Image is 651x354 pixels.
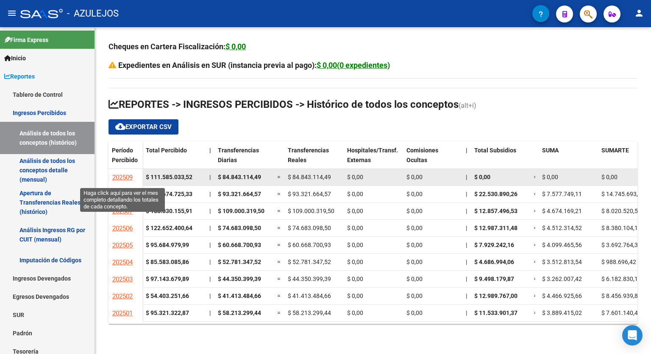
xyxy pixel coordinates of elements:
span: 202501 [112,309,133,317]
span: $ 0,00 [347,208,363,214]
span: | [209,225,211,231]
span: $ 0,00 [347,191,363,197]
span: = [534,225,537,231]
span: $ 0,00 [347,309,363,316]
span: $ 3.262.007,42 [542,275,582,282]
span: Exportar CSV [115,123,172,131]
strong: Cheques en Cartera Fiscalización: [108,42,246,51]
span: $ 3.692.764,32 [601,242,641,248]
span: $ 0,00 [347,258,363,265]
span: $ 6.182.830,16 [601,275,641,282]
span: Comisiones Ocultas [406,147,438,163]
strong: $ 54.403.251,66 [146,292,189,299]
div: Open Intercom Messenger [622,325,643,346]
span: $ 3.512.813,54 [542,258,582,265]
strong: $ 111.585.033,52 [146,174,192,180]
strong: $ 95.684.979,99 [146,242,189,248]
span: | [466,191,467,197]
span: = [277,174,281,180]
span: Firma Express [4,35,48,45]
span: $ 41.413.484,66 [288,292,331,299]
span: $ 8.380.104,15 [601,225,641,231]
span: | [209,191,211,197]
span: $ 52.781.347,52 [218,258,261,265]
mat-icon: menu [7,8,17,18]
span: = [277,309,281,316]
span: Hospitales/Transf. Externas [347,147,398,163]
span: $ 109.000.319,50 [288,208,334,214]
datatable-header-cell: | [206,141,214,177]
mat-icon: person [634,8,644,18]
button: Exportar CSV [108,119,178,135]
datatable-header-cell: SUMA [539,141,598,177]
span: Inicio [4,53,26,63]
strong: $ 143.674.725,33 [146,191,192,197]
span: $ 52.781.347,52 [288,258,331,265]
span: $ 41.413.484,66 [218,292,261,299]
span: $ 4.512.314,52 [542,225,582,231]
span: 202502 [112,292,133,300]
span: 202509 [112,174,133,181]
span: = [277,208,281,214]
span: Transferencias Diarias [218,147,259,163]
span: | [466,225,467,231]
span: $ 4.466.925,66 [542,292,582,299]
datatable-header-cell: Transferencias Reales [284,141,344,177]
span: = [534,208,537,214]
strong: $ 85.583.085,86 [146,258,189,265]
span: $ 11.533.901,37 [474,309,517,316]
datatable-header-cell: | [462,141,471,177]
span: $ 58.213.299,44 [218,309,261,316]
span: $ 60.668.700,93 [288,242,331,248]
span: | [209,292,211,299]
span: $ 12.857.496,53 [474,208,517,214]
span: $ 4.099.465,56 [542,242,582,248]
span: Transferencias Reales [288,147,329,163]
strong: Expedientes en Análisis en SUR (instancia previa al pago): [118,61,390,70]
span: $ 0,00 [406,242,423,248]
span: 202507 [112,208,133,215]
span: $ 0,00 [542,174,558,180]
strong: $ 122.652.400,64 [146,225,192,231]
span: $ 4.674.169,21 [542,208,582,214]
span: SUMARTE [601,147,629,154]
span: = [277,225,281,231]
span: $ 84.843.114,49 [288,174,331,180]
span: $ 74.683.098,50 [218,225,261,231]
span: | [209,242,211,248]
span: Período Percibido [112,147,138,163]
span: $ 0,00 [406,225,423,231]
span: = [534,258,537,265]
span: 202508 [112,191,133,198]
span: $ 0,00 [601,174,618,180]
strong: $ 97.143.679,89 [146,275,189,282]
span: 202504 [112,258,133,266]
datatable-header-cell: Transferencias Diarias [214,141,274,177]
span: $ 0,00 [406,191,423,197]
span: 202506 [112,225,133,232]
datatable-header-cell: Total Percibido [142,141,206,177]
span: = [534,275,537,282]
span: | [209,309,211,316]
span: | [466,208,467,214]
span: | [466,292,467,299]
span: $ 84.843.114,49 [218,174,261,180]
span: $ 0,00 [406,292,423,299]
span: $ 7.577.749,11 [542,191,582,197]
span: $ 44.350.399,39 [288,275,331,282]
span: $ 7.929.242,16 [474,242,514,248]
span: $ 12.989.767,00 [474,292,517,299]
span: $ 0,00 [347,242,363,248]
span: $ 0,00 [406,174,423,180]
span: $ 0,00 [347,174,363,180]
span: | [466,147,467,154]
span: SUMA [542,147,559,154]
span: $ 0,00 [347,292,363,299]
span: = [277,242,281,248]
span: REPORTES -> INGRESOS PERCIBIDOS -> Histórico de todos los conceptos [108,98,459,110]
datatable-header-cell: Comisiones Ocultas [403,141,462,177]
div: $ 0,00(0 expedientes) [317,59,390,71]
strong: $ 153.030.155,91 [146,208,192,214]
span: $ 93.321.664,57 [218,191,261,197]
datatable-header-cell: Hospitales/Transf. Externas [344,141,403,177]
